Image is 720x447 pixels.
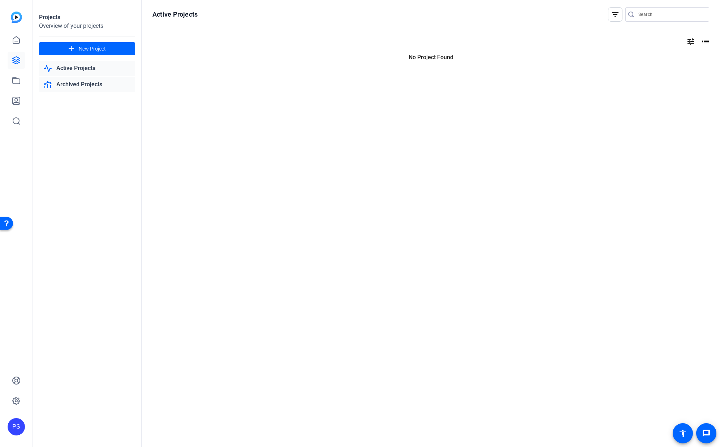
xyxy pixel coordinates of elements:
div: Projects [39,13,135,22]
a: Archived Projects [39,77,135,92]
mat-icon: message [702,429,711,438]
mat-icon: accessibility [678,429,687,438]
mat-icon: filter_list [611,10,620,19]
mat-icon: tune [686,37,695,46]
img: blue-gradient.svg [11,12,22,23]
div: PS [8,418,25,435]
mat-icon: list [700,37,709,46]
input: Search [638,10,703,19]
span: New Project [79,45,106,53]
h1: Active Projects [152,10,198,19]
mat-icon: add [67,44,76,53]
button: New Project [39,42,135,55]
div: Overview of your projects [39,22,135,30]
a: Active Projects [39,61,135,76]
p: No Project Found [152,53,709,62]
